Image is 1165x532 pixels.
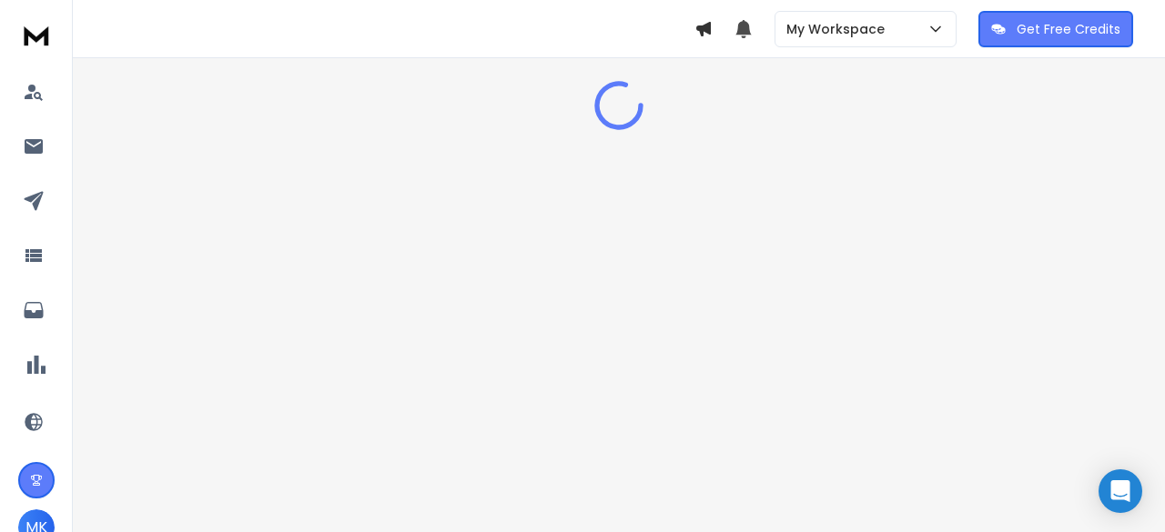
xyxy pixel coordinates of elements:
[1099,469,1142,513] div: Open Intercom Messenger
[1017,20,1120,38] p: Get Free Credits
[978,11,1133,47] button: Get Free Credits
[18,18,55,52] img: logo
[786,20,892,38] p: My Workspace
